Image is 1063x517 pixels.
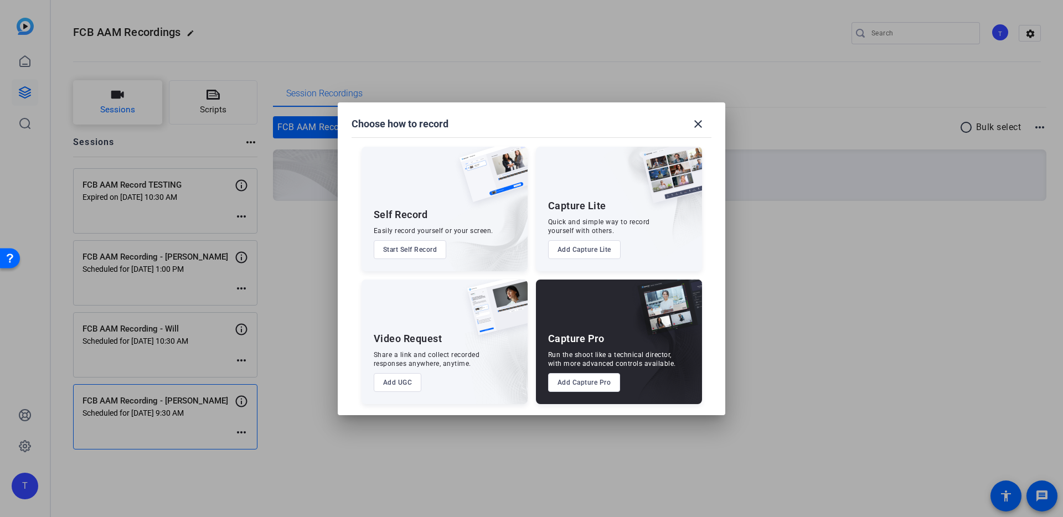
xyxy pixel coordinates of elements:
[603,147,702,257] img: embarkstudio-capture-lite.png
[692,117,705,131] mat-icon: close
[374,350,480,368] div: Share a link and collect recorded responses anywhere, anytime.
[548,218,650,235] div: Quick and simple way to record yourself with others.
[352,117,448,131] h1: Choose how to record
[548,350,676,368] div: Run the shoot like a technical director, with more advanced controls available.
[548,373,621,392] button: Add Capture Pro
[548,199,606,213] div: Capture Lite
[374,332,442,345] div: Video Request
[374,373,422,392] button: Add UGC
[374,226,493,235] div: Easily record yourself or your screen.
[620,293,702,404] img: embarkstudio-capture-pro.png
[463,314,528,404] img: embarkstudio-ugc-content.png
[548,240,621,259] button: Add Capture Lite
[451,147,528,213] img: self-record.png
[629,280,702,347] img: capture-pro.png
[459,280,528,347] img: ugc-content.png
[431,170,528,271] img: embarkstudio-self-record.png
[374,240,447,259] button: Start Self Record
[374,208,428,221] div: Self Record
[633,147,702,214] img: capture-lite.png
[548,332,605,345] div: Capture Pro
